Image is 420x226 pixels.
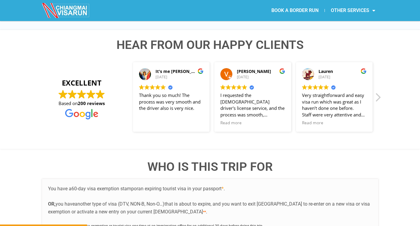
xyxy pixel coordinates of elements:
[39,39,381,51] h4: Hear from Our Happy Clients
[206,209,207,215] span: .
[302,68,314,80] img: Lauren profile picture
[144,85,150,90] img: Google
[155,85,160,90] img: Google
[237,75,285,80] div: [DATE]
[48,201,370,215] span: that is about to expire, and you want to exit [GEOGRAPHIC_DATA] to re-enter on a new visa or visa...
[156,75,204,80] div: [DATE]
[75,201,165,207] span: another type of visa (DTV, NON-B, Non-O…)
[302,120,323,126] span: Read more
[374,92,381,107] div: Next review
[319,75,367,80] div: [DATE]
[220,85,225,90] img: Google
[313,85,318,90] img: Google
[56,201,75,207] span: you have
[242,85,247,90] img: Google
[65,109,98,119] img: Google
[226,85,231,90] img: Google
[134,186,138,191] span: or
[361,68,367,74] img: Google
[42,161,378,173] h4: WHO IS THIS TRIP FOR
[319,68,367,74] div: Lauren
[96,90,105,99] img: Google
[198,68,204,74] img: Google
[48,185,372,215] p: You have a
[161,85,166,90] img: Google
[86,90,95,99] img: Google
[139,92,204,118] div: Thank you so much! The process was very smooth and the driver also is very nice.
[220,68,232,80] img: Victor A profile picture
[265,4,325,17] a: BOOK A BORDER RUN
[71,186,134,191] span: 60-day visa exemption stamp
[45,78,119,88] strong: EXCELLENT
[139,85,144,90] img: Google
[78,100,105,106] strong: 200 reviews
[77,90,86,99] img: Google
[302,85,307,90] img: Google
[156,68,204,74] div: It's me [PERSON_NAME]
[279,68,285,74] img: Google
[150,85,155,90] img: Google
[307,85,313,90] img: Google
[222,186,225,191] span: .
[231,85,236,90] img: Google
[139,68,151,80] img: It's me Nona G. profile picture
[210,4,381,17] nav: Menu
[59,90,68,99] img: Google
[325,4,381,17] a: OTHER SERVICES
[68,90,77,99] img: Google
[48,201,56,207] b: OR,
[220,92,285,118] div: I requested the [DEMOGRAPHIC_DATA] driver's license service, and the process was smooth, professi...
[138,186,222,191] span: an expiring tourist visa in your passport
[324,85,329,90] img: Google
[237,68,285,74] div: [PERSON_NAME]
[59,100,105,107] span: Based on
[237,85,242,90] img: Google
[220,120,242,126] span: Read more
[318,85,323,90] img: Google
[302,92,367,118] div: Very straightforward and easy visa run which was great as I haven’t done one before. Staff were v...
